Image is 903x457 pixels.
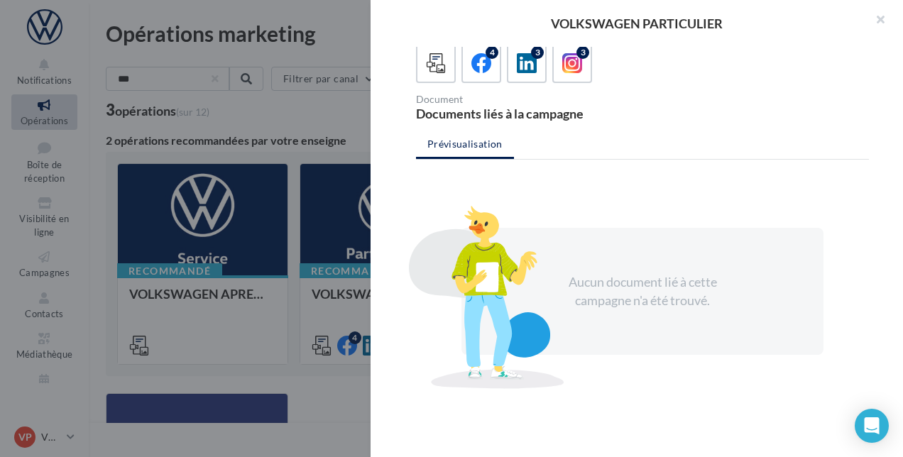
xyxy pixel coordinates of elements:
div: 4 [486,46,498,59]
div: 3 [531,46,544,59]
div: VOLKSWAGEN PARTICULIER [393,17,880,30]
div: 3 [576,46,589,59]
div: Open Intercom Messenger [855,409,889,443]
div: Documents liés à la campagne [416,107,637,120]
div: Aucun document lié à cette campagne n'a été trouvé. [552,273,733,309]
div: Document [416,94,637,104]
